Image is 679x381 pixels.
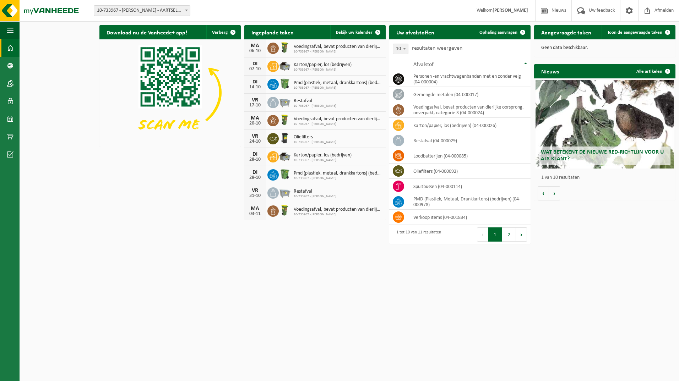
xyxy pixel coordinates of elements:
[94,5,190,16] span: 10-733967 - KIA VERMANT - AARTSELAAR
[99,25,194,39] h2: Download nu de Vanheede+ app!
[408,87,531,102] td: gemengde metalen (04-000017)
[279,78,291,90] img: WB-0370-HPE-GN-50
[248,175,262,180] div: 28-10
[408,179,531,194] td: spuitbussen (04-000114)
[294,98,336,104] span: Restafval
[279,132,291,144] img: WB-0240-HPE-BK-01
[408,164,531,179] td: oliefilters (04-000092)
[294,104,336,108] span: 10-733967 - [PERSON_NAME]
[541,175,672,180] p: 1 van 10 resultaten
[294,176,382,181] span: 10-733967 - [PERSON_NAME]
[248,103,262,108] div: 17-10
[549,186,560,200] button: Volgende
[248,188,262,193] div: VR
[488,227,502,242] button: 1
[248,121,262,126] div: 20-10
[294,158,352,162] span: 10-733967 - [PERSON_NAME]
[294,189,336,194] span: Restafval
[248,49,262,54] div: 06-10
[536,80,674,169] a: Wat betekent de nieuwe RED-richtlijn voor u als klant?
[294,80,382,86] span: Pmd (plastiek, metaal, drankkartons) (bedrijven)
[408,148,531,164] td: loodbatterijen (04-000085)
[248,79,262,85] div: DI
[294,194,336,199] span: 10-733967 - [PERSON_NAME]
[534,64,566,78] h2: Nieuws
[279,96,291,108] img: WB-2500-GAL-GY-01
[294,116,382,122] span: Voedingsafval, bevat producten van dierlijke oorsprong, onverpakt, categorie 3
[336,30,373,35] span: Bekijk uw kalender
[631,64,675,78] a: Alle artikelen
[294,122,382,126] span: 10-733967 - [PERSON_NAME]
[244,25,301,39] h2: Ingeplande taken
[294,207,382,212] span: Voedingsafval, bevat producten van dierlijke oorsprong, onverpakt, categorie 3
[294,86,382,90] span: 10-733967 - [PERSON_NAME]
[477,227,488,242] button: Previous
[294,140,336,144] span: 10-733967 - [PERSON_NAME]
[248,193,262,198] div: 31-10
[248,43,262,49] div: MA
[248,139,262,144] div: 24-10
[330,25,385,39] a: Bekijk uw kalender
[493,8,528,13] strong: [PERSON_NAME]
[389,25,441,39] h2: Uw afvalstoffen
[294,44,382,50] span: Voedingsafval, bevat producten van dierlijke oorsprong, onverpakt, categorie 3
[541,149,664,162] span: Wat betekent de nieuwe RED-richtlijn voor u als klant?
[393,44,408,54] span: 10
[294,50,382,54] span: 10-733967 - [PERSON_NAME]
[248,211,262,216] div: 03-11
[248,61,262,67] div: DI
[248,133,262,139] div: VR
[538,186,549,200] button: Vorige
[294,68,352,72] span: 10-733967 - [PERSON_NAME]
[279,204,291,216] img: WB-0060-HPE-GN-50
[248,85,262,90] div: 14-10
[413,62,434,67] span: Afvalstof
[206,25,240,39] button: Verberg
[279,114,291,126] img: WB-0060-HPE-GN-50
[502,227,516,242] button: 2
[602,25,675,39] a: Toon de aangevraagde taken
[408,102,531,118] td: voedingsafval, bevat producten van dierlijke oorsprong, onverpakt, categorie 3 (04-000024)
[279,42,291,54] img: WB-0060-HPE-GN-50
[248,67,262,72] div: 07-10
[248,170,262,175] div: DI
[279,150,291,162] img: WB-5000-GAL-GY-01
[248,115,262,121] div: MA
[294,212,382,217] span: 10-733967 - [PERSON_NAME]
[294,62,352,68] span: Karton/papier, los (bedrijven)
[408,210,531,225] td: verkoop items (04-001834)
[279,60,291,72] img: WB-5000-GAL-GY-01
[393,227,441,242] div: 1 tot 10 van 11 resultaten
[212,30,228,35] span: Verberg
[94,6,190,16] span: 10-733967 - KIA VERMANT - AARTSELAAR
[99,39,241,145] img: Download de VHEPlus App
[474,25,530,39] a: Ophaling aanvragen
[248,97,262,103] div: VR
[408,133,531,148] td: restafval (04-000029)
[408,118,531,133] td: karton/papier, los (bedrijven) (04-000026)
[607,30,662,35] span: Toon de aangevraagde taken
[408,194,531,210] td: PMD (Plastiek, Metaal, Drankkartons) (bedrijven) (04-000978)
[279,186,291,198] img: WB-2500-GAL-GY-01
[279,168,291,180] img: WB-0370-HPE-GN-50
[516,227,527,242] button: Next
[248,206,262,211] div: MA
[294,153,352,158] span: Karton/papier, los (bedrijven)
[248,157,262,162] div: 28-10
[294,134,336,140] span: Oliefilters
[534,25,598,39] h2: Aangevraagde taken
[541,45,668,50] p: Geen data beschikbaar.
[408,71,531,87] td: personen -en vrachtwagenbanden met en zonder velg (04-000004)
[412,45,462,51] label: resultaten weergeven
[479,30,517,35] span: Ophaling aanvragen
[294,171,382,176] span: Pmd (plastiek, metaal, drankkartons) (bedrijven)
[248,151,262,157] div: DI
